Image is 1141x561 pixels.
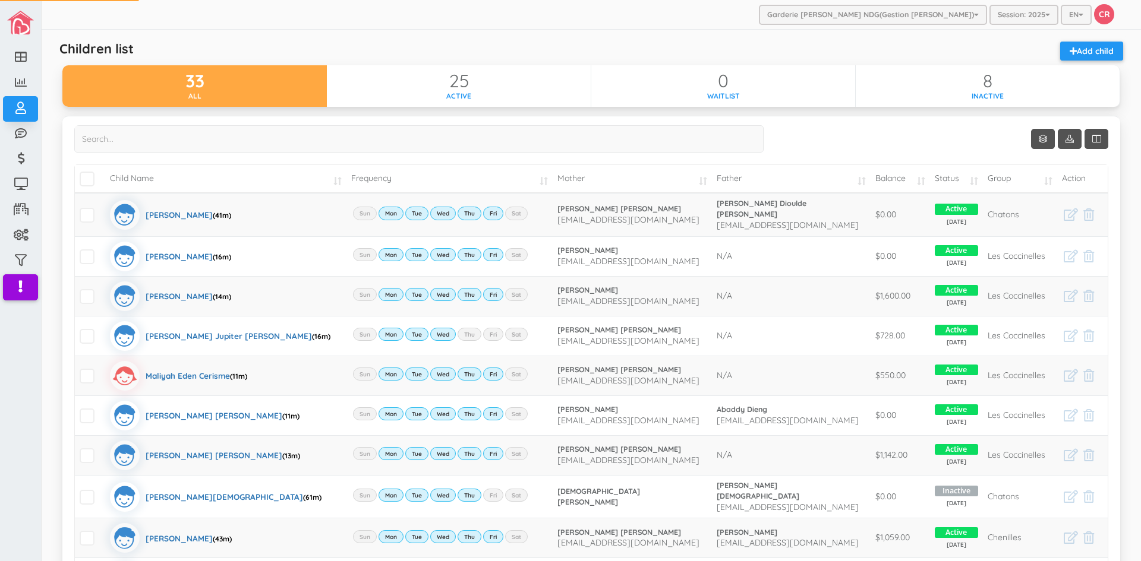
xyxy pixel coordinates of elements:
[110,361,247,391] a: Maliyah Eden Cerisme(11m)
[557,404,708,415] a: [PERSON_NAME]
[717,220,859,230] span: [EMAIL_ADDRESS][DOMAIN_NAME]
[327,91,591,101] div: Active
[557,335,699,346] span: [EMAIL_ADDRESS][DOMAIN_NAME]
[483,328,503,341] label: Fri
[430,248,456,261] label: Wed
[110,242,140,271] img: boyicon.svg
[230,372,247,381] span: (11m)
[146,361,247,391] div: Maliyah Eden Cerisme
[379,248,404,261] label: Mon
[458,447,481,460] label: Thu
[717,480,866,502] a: [PERSON_NAME] [DEMOGRAPHIC_DATA]
[353,248,377,261] label: Sun
[430,407,456,420] label: Wed
[935,458,978,466] span: [DATE]
[557,375,699,386] span: [EMAIL_ADDRESS][DOMAIN_NAME]
[213,292,231,301] span: (14m)
[935,285,978,296] span: Active
[483,489,503,502] label: Fri
[983,356,1058,395] td: Les Coccinelles
[871,193,931,236] td: $0.00
[146,200,231,230] div: [PERSON_NAME]
[146,401,300,430] div: [PERSON_NAME] [PERSON_NAME]
[983,165,1058,193] td: Group: activate to sort column ascending
[62,91,327,101] div: All
[405,407,428,420] label: Tue
[935,404,978,416] span: Active
[557,285,708,296] a: [PERSON_NAME]
[213,252,231,261] span: (16m)
[557,256,699,267] span: [EMAIL_ADDRESS][DOMAIN_NAME]
[935,245,978,256] span: Active
[379,530,404,543] label: Mon
[353,407,377,420] label: Sun
[935,259,978,267] span: [DATE]
[871,518,931,557] td: $1,059.00
[110,401,300,430] a: [PERSON_NAME] [PERSON_NAME](11m)
[405,367,428,381] label: Tue
[483,248,503,261] label: Fri
[557,415,699,426] span: [EMAIL_ADDRESS][DOMAIN_NAME]
[430,207,456,220] label: Wed
[430,447,456,460] label: Wed
[871,356,931,395] td: $550.00
[430,489,456,502] label: Wed
[983,276,1058,316] td: Les Coccinelles
[282,451,300,460] span: (13m)
[856,71,1120,91] div: 8
[983,236,1058,276] td: Les Coccinelles
[930,165,983,193] td: Status: activate to sort column ascending
[458,489,481,502] label: Thu
[110,440,140,470] img: boyicon.svg
[353,367,377,381] label: Sun
[110,321,330,351] a: [PERSON_NAME] Jupiter [PERSON_NAME](16m)
[935,338,978,347] span: [DATE]
[146,523,232,553] div: [PERSON_NAME]
[505,328,528,341] label: Sat
[405,207,428,220] label: Tue
[59,42,134,56] h5: Children list
[353,447,377,460] label: Sun
[871,316,931,356] td: $728.00
[74,125,764,153] input: Search...
[717,198,866,220] a: [PERSON_NAME] Dioulde [PERSON_NAME]
[557,365,708,375] a: [PERSON_NAME] [PERSON_NAME]
[983,475,1058,518] td: Chatons
[105,165,346,193] td: Child Name: activate to sort column ascending
[7,11,34,34] img: image
[458,530,481,543] label: Thu
[483,288,503,301] label: Fri
[458,207,481,220] label: Thu
[483,207,503,220] label: Fri
[483,407,503,420] label: Fri
[935,218,978,226] span: [DATE]
[983,193,1058,236] td: Chatons
[312,332,330,341] span: (16m)
[557,455,699,465] span: [EMAIL_ADDRESS][DOMAIN_NAME]
[856,91,1120,101] div: Inactive
[458,367,481,381] label: Thu
[935,299,978,307] span: [DATE]
[110,200,231,230] a: [PERSON_NAME](41m)
[458,407,481,420] label: Thu
[405,489,428,502] label: Tue
[483,367,503,381] label: Fri
[557,527,708,538] a: [PERSON_NAME] [PERSON_NAME]
[557,537,699,548] span: [EMAIL_ADDRESS][DOMAIN_NAME]
[353,530,377,543] label: Sun
[110,281,231,311] a: [PERSON_NAME](14m)
[935,365,978,376] span: Active
[935,499,978,508] span: [DATE]
[505,367,528,381] label: Sat
[935,541,978,549] span: [DATE]
[379,207,404,220] label: Mon
[346,165,553,193] td: Frequency: activate to sort column ascending
[379,367,404,381] label: Mon
[717,415,859,426] span: [EMAIL_ADDRESS][DOMAIN_NAME]
[935,325,978,336] span: Active
[110,401,140,430] img: boyicon.svg
[557,214,699,225] span: [EMAIL_ADDRESS][DOMAIN_NAME]
[591,91,855,101] div: Waitlist
[110,321,140,351] img: boyicon.svg
[935,486,978,497] span: Inactive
